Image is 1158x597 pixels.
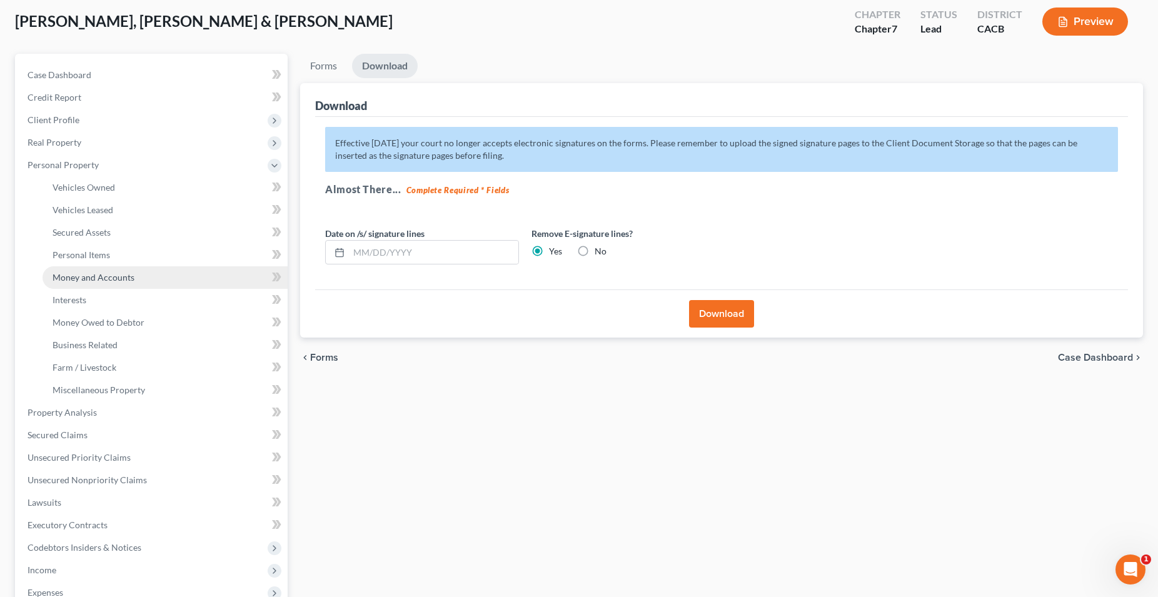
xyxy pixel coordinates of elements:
span: Farm / Livestock [53,362,116,373]
span: [PERSON_NAME], [PERSON_NAME] & [PERSON_NAME] [15,12,393,30]
a: Lawsuits [18,491,288,514]
iframe: Intercom live chat [1115,554,1145,584]
i: chevron_left [300,353,310,363]
a: Farm / Livestock [43,356,288,379]
span: Money Owed to Debtor [53,317,144,328]
span: Forms [310,353,338,363]
strong: Complete Required * Fields [406,185,510,195]
div: CACB [977,22,1022,36]
span: Lawsuits [28,497,61,508]
a: Unsecured Priority Claims [18,446,288,469]
a: Forms [300,54,347,78]
span: Unsecured Priority Claims [28,452,131,463]
span: Income [28,564,56,575]
span: Miscellaneous Property [53,384,145,395]
a: Property Analysis [18,401,288,424]
a: Executory Contracts [18,514,288,536]
a: Vehicles Owned [43,176,288,199]
button: Preview [1042,8,1128,36]
a: Credit Report [18,86,288,109]
a: Secured Claims [18,424,288,446]
span: Case Dashboard [28,69,91,80]
span: Secured Assets [53,227,111,238]
div: District [977,8,1022,22]
a: Business Related [43,334,288,356]
span: Real Property [28,137,81,148]
a: Money Owed to Debtor [43,311,288,334]
i: chevron_right [1133,353,1143,363]
span: Credit Report [28,92,81,103]
span: Codebtors Insiders & Notices [28,542,141,553]
span: 7 [892,23,897,34]
label: No [595,245,607,258]
span: Money and Accounts [53,272,134,283]
p: Effective [DATE] your court no longer accepts electronic signatures on the forms. Please remember... [325,127,1118,172]
button: Download [689,300,754,328]
a: Download [352,54,418,78]
span: Client Profile [28,114,79,125]
span: Business Related [53,339,118,350]
div: Download [315,98,367,113]
span: Unsecured Nonpriority Claims [28,474,147,485]
span: Case Dashboard [1058,353,1133,363]
div: Chapter [855,22,900,36]
span: Interests [53,294,86,305]
span: Property Analysis [28,407,97,418]
button: chevron_left Forms [300,353,355,363]
span: Personal Items [53,249,110,260]
a: Personal Items [43,244,288,266]
div: Status [920,8,957,22]
a: Case Dashboard [18,64,288,86]
label: Date on /s/ signature lines [325,227,425,240]
a: Case Dashboard chevron_right [1058,353,1143,363]
a: Money and Accounts [43,266,288,289]
span: 1 [1141,554,1151,564]
a: Secured Assets [43,221,288,244]
label: Remove E-signature lines? [531,227,725,240]
span: Secured Claims [28,429,88,440]
label: Yes [549,245,562,258]
span: Vehicles Leased [53,204,113,215]
span: Executory Contracts [28,519,108,530]
div: Lead [920,22,957,36]
h5: Almost There... [325,182,1118,197]
a: Vehicles Leased [43,199,288,221]
a: Interests [43,289,288,311]
input: MM/DD/YYYY [349,241,518,264]
span: Personal Property [28,159,99,170]
a: Miscellaneous Property [43,379,288,401]
a: Unsecured Nonpriority Claims [18,469,288,491]
div: Chapter [855,8,900,22]
span: Vehicles Owned [53,182,115,193]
